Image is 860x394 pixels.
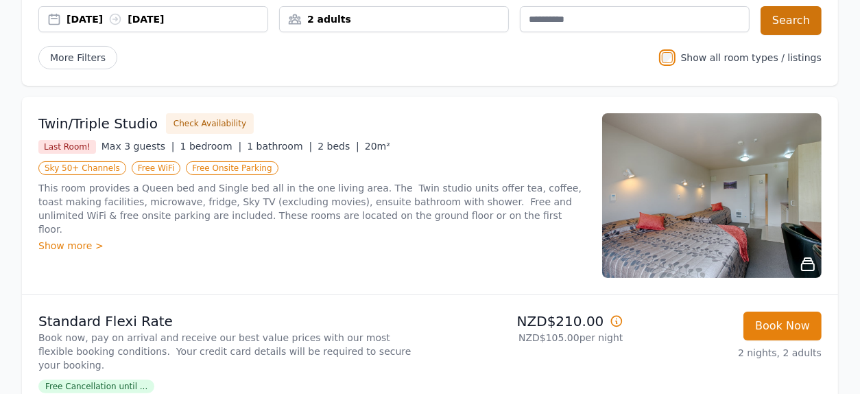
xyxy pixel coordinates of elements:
span: Free Onsite Parking [186,161,278,175]
span: 1 bedroom | [180,141,242,152]
p: Book now, pay on arrival and receive our best value prices with our most flexible booking conditi... [38,331,425,372]
span: 1 bathroom | [247,141,312,152]
button: Search [761,6,822,35]
div: [DATE] [DATE] [67,12,267,26]
button: Check Availability [166,113,254,134]
div: Show more > [38,239,586,253]
button: Book Now [743,312,822,340]
p: 2 nights, 2 adults [634,346,822,360]
p: Standard Flexi Rate [38,312,425,331]
span: 2 beds | [318,141,359,152]
span: Free WiFi [132,161,181,175]
p: This room provides a Queen bed and Single bed all in the one living area. The Twin studio units o... [38,181,586,236]
p: NZD$210.00 [435,312,623,331]
p: NZD$105.00 per night [435,331,623,345]
div: 2 adults [280,12,508,26]
span: Max 3 guests | [101,141,175,152]
label: Show all room types / listings [681,52,822,63]
span: More Filters [38,46,117,69]
span: Sky 50+ Channels [38,161,126,175]
h3: Twin/Triple Studio [38,114,158,133]
span: Last Room! [38,140,96,154]
span: Free Cancellation until ... [38,380,154,393]
span: 20m² [365,141,390,152]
